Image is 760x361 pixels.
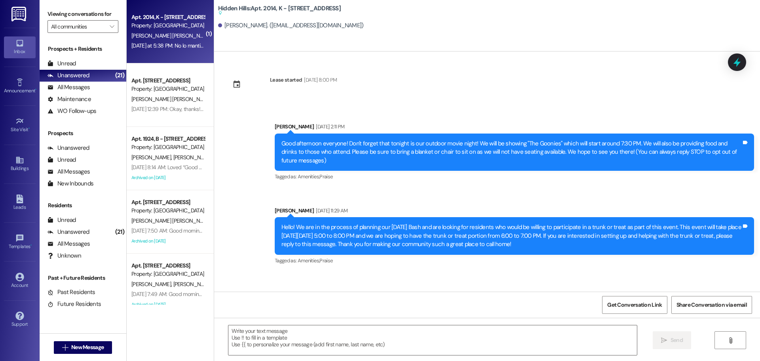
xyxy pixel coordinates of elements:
div: Past Residents [47,288,95,296]
span: [PERSON_NAME] [131,281,173,288]
div: Property: [GEOGRAPHIC_DATA] [131,206,205,215]
label: Viewing conversations for [47,8,118,20]
a: Leads [4,192,36,214]
div: Residents [40,201,126,210]
span: • [30,243,32,248]
div: [DATE] 12:27 PM [341,290,375,298]
div: (21) [113,226,126,238]
div: All Messages [47,240,90,248]
div: New Inbounds [47,180,93,188]
div: [PERSON_NAME] [275,122,754,134]
span: [PERSON_NAME] [PERSON_NAME] [131,217,214,224]
div: Prospects [40,129,126,138]
i:  [110,23,114,30]
span: • [28,126,30,131]
div: [DATE] at 5:38 PM: No lo mantiene fresco quisiera que pusieran otro equipo de ventana [131,42,331,49]
input: All communities [51,20,106,33]
span: Amenities , [298,257,320,264]
a: Account [4,270,36,292]
div: Prospects + Residents [40,45,126,53]
span: Share Conversation via email [676,301,747,309]
div: [PERSON_NAME]. ([EMAIL_ADDRESS][DOMAIN_NAME]) [218,21,364,30]
span: [PERSON_NAME] [PERSON_NAME] [131,96,212,103]
div: Good afternoon everyone! Don't forget that tonight is our outdoor movie night! We will be showing... [281,139,741,165]
span: [PERSON_NAME] [PERSON_NAME] [131,32,212,39]
div: Apt. [STREET_ADDRESS] [131,198,205,206]
span: [PERSON_NAME] [131,154,173,161]
img: ResiDesk Logo [11,7,28,21]
div: Apt. 2014, K - [STREET_ADDRESS] [131,13,205,21]
span: Amenities , [298,173,320,180]
div: Apt. [STREET_ADDRESS] [131,76,205,85]
span: Praise [319,257,332,264]
div: Property: [GEOGRAPHIC_DATA] [131,21,205,30]
div: Past + Future Residents [40,274,126,282]
a: Inbox [4,36,36,58]
div: [DATE] 11:29 AM [314,206,348,215]
div: Unanswered [47,228,89,236]
div: Unread [47,216,76,224]
div: (21) [113,69,126,82]
button: New Message [54,341,112,354]
button: Share Conversation via email [671,296,752,314]
span: Praise [319,173,332,180]
div: Hello! We are in the process of planning our [DATE] Bash and are looking for residents who would ... [281,223,741,248]
i:  [728,337,733,344]
div: Future Residents [47,300,101,308]
div: WO Follow-ups [47,107,96,115]
div: Archived on [DATE] [131,173,205,183]
div: Unread [47,156,76,164]
div: Tagged as: [275,171,754,182]
div: Tagged as: [275,255,754,266]
a: Site Visit • [4,115,36,136]
button: Send [653,331,691,349]
div: Residesk Automated Survey [275,290,754,301]
div: Unknown [47,252,81,260]
div: [DATE] 12:39 PM: Okay, thanks! Have a good day too [131,105,250,113]
a: Buildings [4,153,36,175]
div: Property: [GEOGRAPHIC_DATA] [131,143,205,151]
span: [PERSON_NAME] [173,281,213,288]
div: [DATE] 8:00 PM [302,76,337,84]
a: Templates • [4,231,36,253]
span: • [35,87,36,92]
div: Unread [47,59,76,68]
span: Get Conversation Link [607,301,662,309]
div: [PERSON_NAME] [275,206,754,218]
i:  [661,337,667,344]
div: All Messages [47,168,90,176]
span: [PERSON_NAME] [173,154,213,161]
div: Unanswered [47,144,89,152]
div: [DATE] 2:11 PM [314,122,344,131]
a: Support [4,309,36,330]
div: All Messages [47,83,90,92]
div: Lease started [270,76,302,84]
div: Apt. 1924, B - [STREET_ADDRESS] [131,135,205,143]
span: Send [671,336,683,344]
div: Archived on [DATE] [131,300,205,309]
i:  [62,344,68,351]
b: Hidden Hills: Apt. 2014, K - [STREET_ADDRESS] [218,4,341,17]
span: New Message [71,343,104,351]
div: Apt. [STREET_ADDRESS] [131,262,205,270]
div: Property: [GEOGRAPHIC_DATA] [131,85,205,93]
div: Unanswered [47,71,89,80]
div: Maintenance [47,95,91,103]
div: Property: [GEOGRAPHIC_DATA] [131,270,205,278]
div: Archived on [DATE] [131,236,205,246]
button: Get Conversation Link [602,296,667,314]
